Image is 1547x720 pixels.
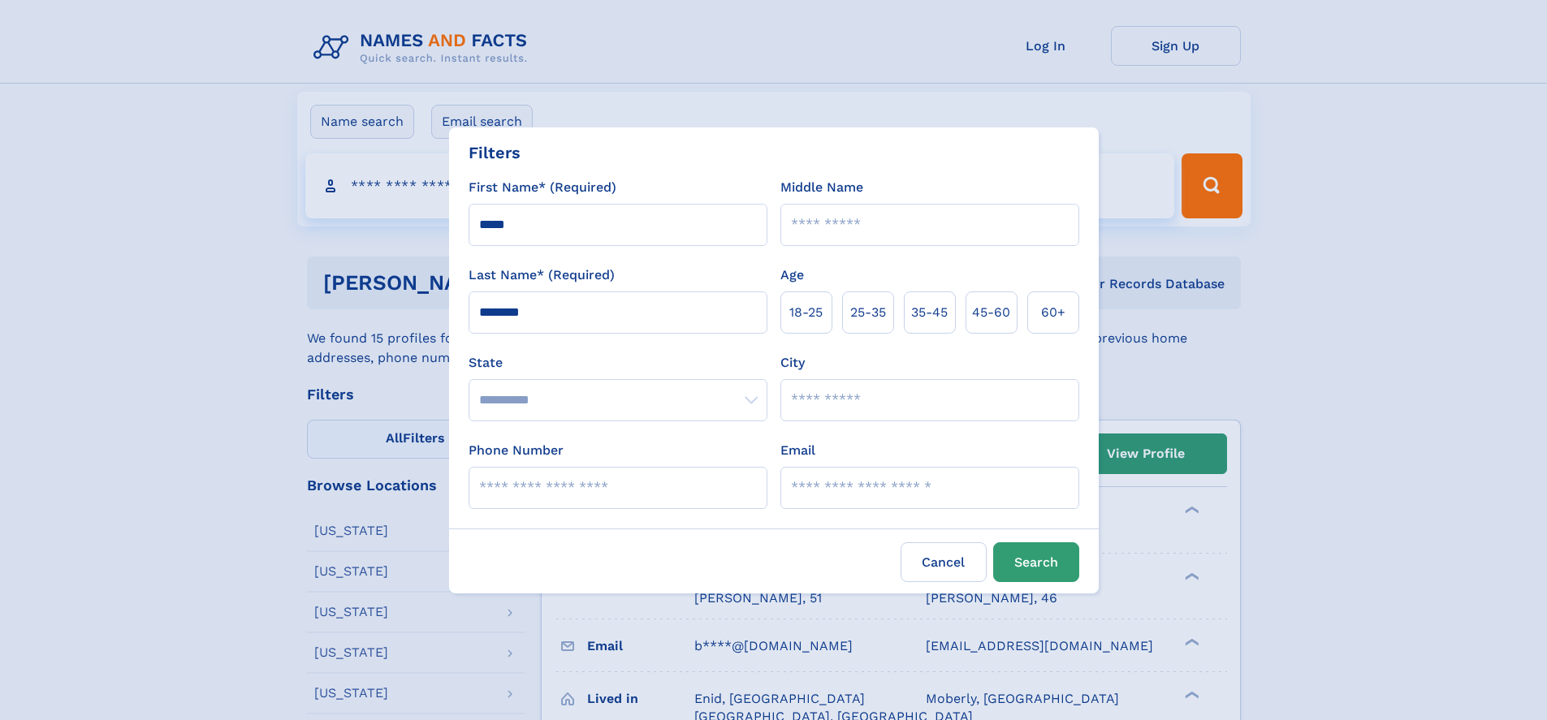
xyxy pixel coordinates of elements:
[469,140,521,165] div: Filters
[901,542,987,582] label: Cancel
[469,353,767,373] label: State
[780,353,805,373] label: City
[911,303,948,322] span: 35‑45
[780,178,863,197] label: Middle Name
[469,265,615,285] label: Last Name* (Required)
[972,303,1010,322] span: 45‑60
[469,441,564,460] label: Phone Number
[1041,303,1065,322] span: 60+
[789,303,823,322] span: 18‑25
[850,303,886,322] span: 25‑35
[469,178,616,197] label: First Name* (Required)
[993,542,1079,582] button: Search
[780,441,815,460] label: Email
[780,265,804,285] label: Age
